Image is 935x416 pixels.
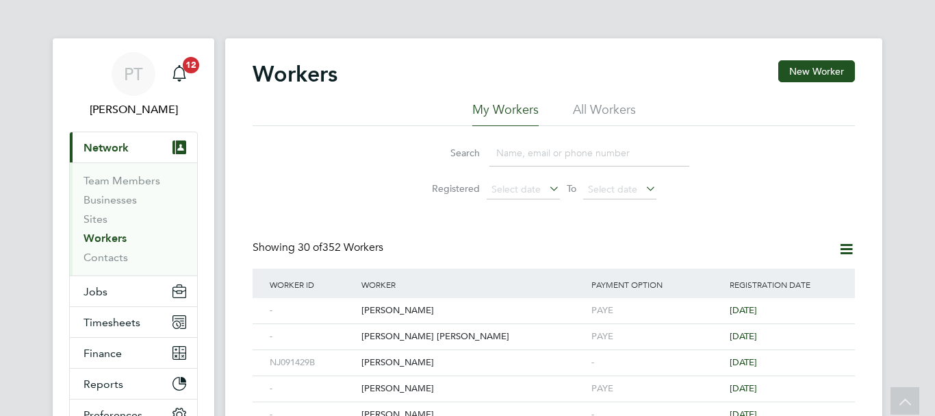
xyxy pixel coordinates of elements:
div: - [266,298,358,323]
label: Registered [418,182,480,195]
div: Registration Date [726,269,841,300]
a: NJ091429B[PERSON_NAME]-[DATE] [266,350,841,361]
span: Reports [84,378,123,391]
span: Finance [84,347,122,360]
input: Name, email or phone number [489,140,689,167]
div: Worker [358,269,588,300]
span: [DATE] [730,356,757,368]
a: -[PERSON_NAME] [PERSON_NAME]PAYE[DATE] [266,323,841,335]
div: - [266,324,358,350]
span: 12 [183,57,199,73]
div: PAYE [588,376,726,402]
div: PAYE [588,298,726,323]
div: [PERSON_NAME] [358,376,588,402]
span: [DATE] [730,382,757,394]
li: My Workers [472,101,539,126]
span: Select date [491,183,541,195]
a: Contacts [84,251,128,264]
span: 352 Workers [298,241,383,254]
h2: Workers [253,60,337,88]
button: Jobs [70,276,197,306]
a: Workers [84,232,127,245]
button: Timesheets [70,307,197,337]
span: PT [124,65,143,83]
a: Sites [84,212,107,225]
button: New Worker [778,60,855,82]
div: [PERSON_NAME] [358,350,588,376]
span: Philip Tedstone [69,101,198,118]
li: All Workers [573,101,636,126]
div: - [588,350,726,376]
a: 12 [166,52,193,96]
span: 30 of [298,241,322,254]
div: Network [70,162,197,276]
div: [PERSON_NAME] [PERSON_NAME] [358,324,588,350]
a: Businesses [84,193,137,206]
a: -[PERSON_NAME]PAYE[DATE] [266,376,841,387]
div: PAYE [588,324,726,350]
div: NJ091429B [266,350,358,376]
span: [DATE] [730,304,757,316]
a: -[PERSON_NAME]-[DATE] [266,402,841,413]
span: Network [84,141,129,154]
a: -[PERSON_NAME]PAYE[DATE] [266,297,841,309]
a: PT[PERSON_NAME] [69,52,198,118]
div: [PERSON_NAME] [358,298,588,323]
div: Payment Option [588,269,726,300]
span: Jobs [84,285,107,298]
div: Showing [253,241,386,255]
button: Reports [70,369,197,399]
div: Worker ID [266,269,358,300]
label: Search [418,147,480,159]
span: Timesheets [84,316,140,329]
span: [DATE] [730,330,757,342]
a: Team Members [84,174,160,187]
span: Select date [588,183,637,195]
button: Finance [70,338,197,368]
button: Network [70,132,197,162]
div: - [266,376,358,402]
span: To [563,180,580,197]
